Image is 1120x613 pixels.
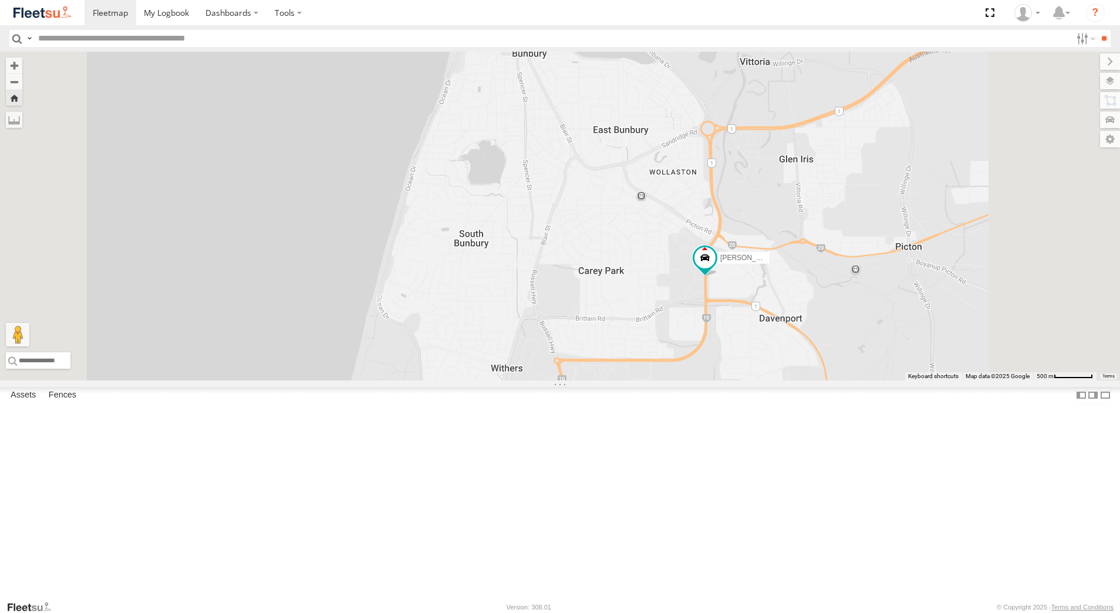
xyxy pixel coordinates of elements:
[25,30,34,47] label: Search Query
[43,387,82,403] label: Fences
[997,604,1114,611] div: © Copyright 2025 -
[507,604,551,611] div: Version: 308.01
[1102,374,1115,379] a: Terms (opens in new tab)
[1100,131,1120,147] label: Map Settings
[720,254,862,262] span: [PERSON_NAME] - 1GOI926 - 0475 377 301
[1033,372,1097,380] button: Map scale: 500 m per 63 pixels
[1072,30,1097,47] label: Search Filter Options
[1051,604,1114,611] a: Terms and Conditions
[1086,4,1105,22] i: ?
[6,112,22,128] label: Measure
[6,58,22,73] button: Zoom in
[908,372,959,380] button: Keyboard shortcuts
[6,601,60,613] a: Visit our Website
[6,73,22,90] button: Zoom out
[1087,387,1099,404] label: Dock Summary Table to the Right
[1010,4,1044,22] div: TheMaker Systems
[5,387,42,403] label: Assets
[12,5,73,21] img: fleetsu-logo-horizontal.svg
[6,90,22,106] button: Zoom Home
[1099,387,1111,404] label: Hide Summary Table
[6,323,29,346] button: Drag Pegman onto the map to open Street View
[966,373,1030,379] span: Map data ©2025 Google
[1037,373,1054,379] span: 500 m
[1075,387,1087,404] label: Dock Summary Table to the Left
